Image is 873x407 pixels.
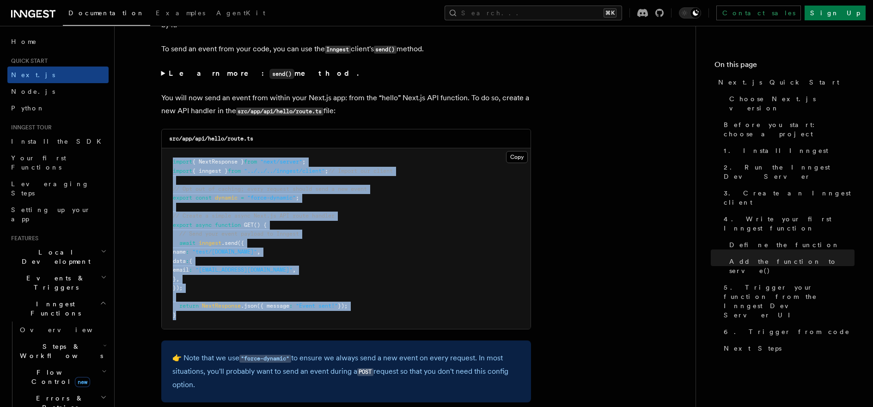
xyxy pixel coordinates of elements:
a: Examples [150,3,211,25]
code: "force-dynamic" [239,355,291,363]
span: NextResponse [202,303,241,309]
span: ; [302,158,305,165]
span: } [173,312,176,318]
span: // Create a simple async Next.js API route handler [173,213,335,219]
span: "next/server" [260,158,302,165]
span: , [293,267,296,273]
span: ({ message [257,303,289,309]
span: Documentation [68,9,145,17]
button: Local Development [7,244,109,270]
span: name [173,249,186,255]
span: ; [325,168,328,174]
a: Install the SDK [7,133,109,150]
span: await [179,240,195,246]
span: "../../../inngest/client" [244,168,325,174]
span: 5. Trigger your function from the Inngest Dev Server UI [724,283,855,320]
span: Inngest tour [7,124,52,131]
button: Toggle dark mode [679,7,701,18]
span: 4. Write your first Inngest function [724,214,855,233]
span: "force-dynamic" [247,194,296,201]
span: { [189,258,192,264]
span: { NextResponse } [192,158,244,165]
span: "Event sent!" [296,303,338,309]
span: .send [221,240,238,246]
span: Events & Triggers [7,273,101,292]
p: You will now send an event from within your Next.js app: from the “hello” Next.js API function. T... [161,91,531,118]
span: import [173,158,192,165]
span: ; [296,194,299,201]
span: Next.js [11,71,55,79]
span: export [173,222,192,228]
span: 1. Install Inngest [724,146,828,155]
span: = [241,194,244,201]
span: import [173,168,192,174]
span: return [179,303,199,309]
strong: Learn more: method. [169,69,360,78]
span: inngest [199,240,221,246]
code: src/app/api/hello/route.ts [236,108,324,115]
a: Contact sales [716,6,801,20]
span: Choose Next.js version [729,94,855,113]
span: : [189,267,192,273]
a: Home [7,33,109,50]
a: 1. Install Inngest [720,142,855,159]
span: }); [173,285,183,291]
a: 5. Trigger your function from the Inngest Dev Server UI [720,279,855,323]
a: Documentation [63,3,150,26]
span: GET [244,222,254,228]
h4: On this page [714,59,855,74]
span: }); [338,303,348,309]
code: POST [357,368,373,376]
a: 2. Run the Inngest Dev Server [720,159,855,185]
a: AgentKit [211,3,271,25]
a: Setting up your app [7,201,109,227]
span: Examples [156,9,205,17]
span: // Import our client [328,168,393,174]
span: () { [254,222,267,228]
span: Define the function [729,240,840,249]
span: function [215,222,241,228]
button: Flow Controlnew [16,364,109,390]
button: Search...⌘K [445,6,622,20]
span: 2. Run the Inngest Dev Server [724,163,855,181]
span: Node.js [11,88,55,95]
span: dynamic [215,194,238,201]
span: Overview [20,326,115,334]
span: : [186,258,189,264]
a: Add the function to serve() [726,253,855,279]
span: Leveraging Steps [11,180,89,197]
a: 4. Write your first Inngest function [720,211,855,237]
span: Next.js Quick Start [718,78,839,87]
code: Inngest [325,46,351,54]
code: src/app/api/hello/route.ts [169,135,253,142]
button: Events & Triggers [7,270,109,296]
span: Local Development [7,248,101,266]
span: , [176,276,179,282]
span: Install the SDK [11,138,107,145]
a: Python [7,100,109,116]
span: from [244,158,257,165]
span: .json [241,303,257,309]
span: from [228,168,241,174]
a: 3. Create an Inngest client [720,185,855,211]
span: Flow Control [16,368,102,386]
code: send() [269,69,294,79]
a: Leveraging Steps [7,176,109,201]
a: Choose Next.js version [726,91,855,116]
a: Next.js [7,67,109,83]
span: Setting up your app [11,206,91,223]
p: 👉 Note that we use to ensure we always send a new event on every request. In most situations, you... [172,352,520,391]
span: "[EMAIL_ADDRESS][DOMAIN_NAME]" [195,267,293,273]
a: Node.js [7,83,109,100]
summary: Learn more:send()method. [161,67,531,80]
a: 6. Trigger from code [720,323,855,340]
span: Before you start: choose a project [724,120,855,139]
span: { inngest } [192,168,228,174]
a: Next.js Quick Start [714,74,855,91]
a: Overview [16,322,109,338]
span: 6. Trigger from code [724,327,850,336]
a: Sign Up [805,6,866,20]
span: "test/[DOMAIN_NAME]" [192,249,257,255]
a: Define the function [726,237,855,253]
span: 3. Create an Inngest client [724,188,855,207]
